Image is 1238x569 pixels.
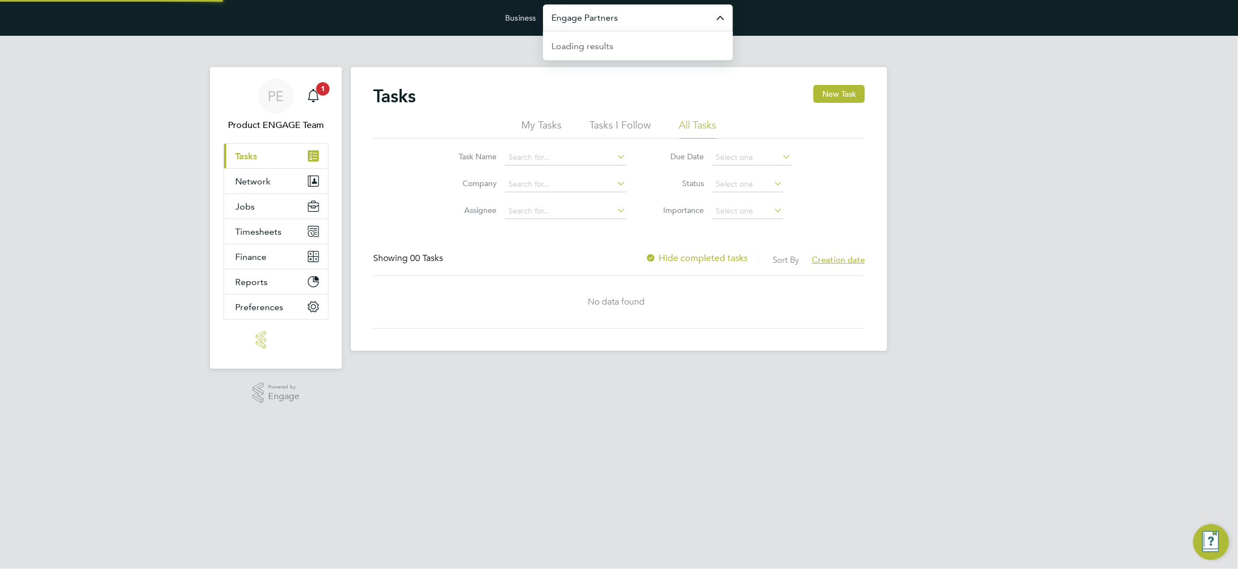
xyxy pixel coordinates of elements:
span: Network [235,176,270,187]
button: Network [224,169,328,193]
span: Preferences [235,302,283,312]
label: Business [505,13,536,23]
div: Loading results [552,40,614,53]
button: Preferences [224,295,328,319]
span: Engage [268,392,299,401]
input: Select one [712,150,792,165]
a: Tasks [224,144,328,168]
label: Due Date [654,151,704,162]
span: Powered by [268,382,299,392]
a: 1 [302,78,325,114]
label: Status [654,178,704,188]
h2: Tasks [373,85,416,107]
button: New Task [813,85,865,103]
label: Assignee [447,205,497,215]
span: Reports [235,277,268,287]
li: All Tasks [679,118,717,139]
span: Finance [235,252,266,262]
span: Timesheets [235,226,282,237]
button: Engage Resource Center [1193,524,1229,560]
button: Timesheets [224,219,328,244]
button: Jobs [224,194,328,219]
label: Sort By [773,254,799,265]
div: No data found [373,296,859,308]
label: Task Name [447,151,497,162]
input: Search for... [505,203,626,219]
a: PEProduct ENGAGE Team [223,78,328,132]
button: Finance [224,244,328,269]
input: Select one [712,203,783,219]
a: Go to home page [223,331,328,349]
label: Importance [654,205,704,215]
li: Tasks I Follow [590,118,651,139]
span: 1 [316,82,330,96]
input: Search for... [505,177,626,192]
span: PE [268,89,284,103]
span: Product ENGAGE Team [223,118,328,132]
a: Powered byEngage [253,382,300,404]
span: Creation date [812,254,865,265]
img: engage-logo-retina.png [256,331,296,349]
input: Search for... [505,150,626,165]
span: 00 Tasks [410,253,443,264]
input: Select one [712,177,783,192]
span: Tasks [235,151,257,162]
label: Hide completed tasks [645,253,747,264]
nav: Main navigation [210,67,342,369]
div: Showing [373,253,445,264]
label: Company [447,178,497,188]
span: Jobs [235,201,255,212]
button: Reports [224,269,328,294]
li: My Tasks [522,118,562,139]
